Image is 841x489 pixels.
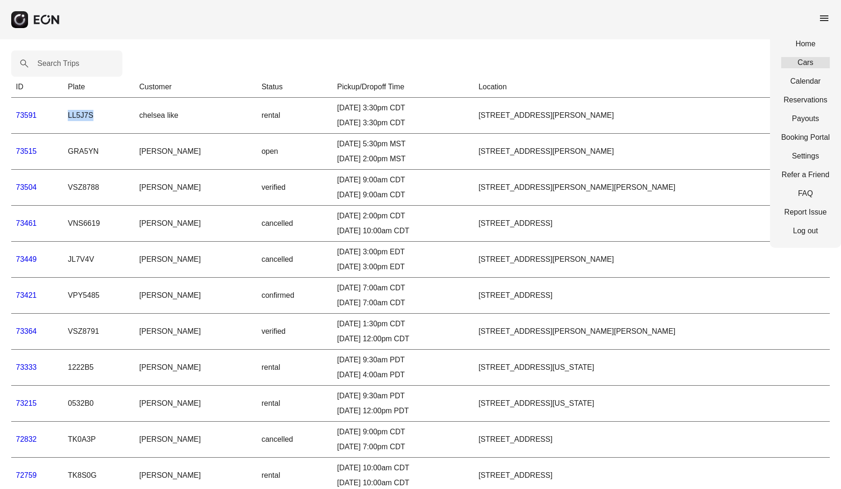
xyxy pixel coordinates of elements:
[474,350,830,386] td: [STREET_ADDRESS][US_STATE]
[474,422,830,458] td: [STREET_ADDRESS]
[257,350,333,386] td: rental
[135,422,257,458] td: [PERSON_NAME]
[135,98,257,134] td: chelsea like
[474,134,830,170] td: [STREET_ADDRESS][PERSON_NAME]
[474,278,830,314] td: [STREET_ADDRESS]
[337,225,470,237] div: [DATE] 10:00am CDT
[135,134,257,170] td: [PERSON_NAME]
[16,147,37,155] a: 73515
[781,57,830,68] a: Cars
[337,354,470,366] div: [DATE] 9:30am PDT
[257,422,333,458] td: cancelled
[16,291,37,299] a: 73421
[474,314,830,350] td: [STREET_ADDRESS][PERSON_NAME][PERSON_NAME]
[37,58,79,69] label: Search Trips
[474,170,830,206] td: [STREET_ADDRESS][PERSON_NAME][PERSON_NAME]
[337,189,470,201] div: [DATE] 9:00am CDT
[63,422,135,458] td: TK0A3P
[337,441,470,453] div: [DATE] 7:00pm CDT
[781,151,830,162] a: Settings
[135,386,257,422] td: [PERSON_NAME]
[63,242,135,278] td: JL7V4V
[819,13,830,24] span: menu
[337,117,470,129] div: [DATE] 3:30pm CDT
[337,261,470,273] div: [DATE] 3:00pm EDT
[474,386,830,422] td: [STREET_ADDRESS][US_STATE]
[16,219,37,227] a: 73461
[781,225,830,237] a: Log out
[257,314,333,350] td: verified
[257,98,333,134] td: rental
[63,98,135,134] td: LL5J7S
[337,210,470,222] div: [DATE] 2:00pm CDT
[135,350,257,386] td: [PERSON_NAME]
[257,206,333,242] td: cancelled
[474,98,830,134] td: [STREET_ADDRESS][PERSON_NAME]
[63,314,135,350] td: VSZ8791
[16,435,37,443] a: 72832
[781,38,830,50] a: Home
[257,134,333,170] td: open
[337,390,470,402] div: [DATE] 9:30am PDT
[257,386,333,422] td: rental
[63,278,135,314] td: VPY5485
[474,77,830,98] th: Location
[257,242,333,278] td: cancelled
[781,94,830,106] a: Reservations
[11,77,63,98] th: ID
[135,77,257,98] th: Customer
[16,183,37,191] a: 73504
[135,242,257,278] td: [PERSON_NAME]
[781,188,830,199] a: FAQ
[63,350,135,386] td: 1222B5
[337,369,470,381] div: [DATE] 4:00am PDT
[63,77,135,98] th: Plate
[337,102,470,114] div: [DATE] 3:30pm CDT
[135,170,257,206] td: [PERSON_NAME]
[337,138,470,150] div: [DATE] 5:30pm MST
[135,278,257,314] td: [PERSON_NAME]
[781,132,830,143] a: Booking Portal
[257,170,333,206] td: verified
[337,333,470,345] div: [DATE] 12:00pm CDT
[257,77,333,98] th: Status
[337,405,470,417] div: [DATE] 12:00pm PDT
[337,153,470,165] div: [DATE] 2:00pm MST
[16,399,37,407] a: 73215
[16,327,37,335] a: 73364
[135,206,257,242] td: [PERSON_NAME]
[337,174,470,186] div: [DATE] 9:00am CDT
[16,471,37,479] a: 72759
[337,246,470,258] div: [DATE] 3:00pm EDT
[135,314,257,350] td: [PERSON_NAME]
[337,318,470,330] div: [DATE] 1:30pm CDT
[337,462,470,474] div: [DATE] 10:00am CDT
[63,386,135,422] td: 0532B0
[16,255,37,263] a: 73449
[333,77,474,98] th: Pickup/Dropoff Time
[63,170,135,206] td: VSZ8788
[781,113,830,124] a: Payouts
[337,297,470,309] div: [DATE] 7:00am CDT
[16,111,37,119] a: 73591
[474,206,830,242] td: [STREET_ADDRESS]
[257,278,333,314] td: confirmed
[63,206,135,242] td: VNS6619
[781,76,830,87] a: Calendar
[781,169,830,180] a: Refer a Friend
[781,207,830,218] a: Report Issue
[63,134,135,170] td: GRA5YN
[16,363,37,371] a: 73333
[474,242,830,278] td: [STREET_ADDRESS][PERSON_NAME]
[337,426,470,438] div: [DATE] 9:00pm CDT
[337,477,470,489] div: [DATE] 10:00am CDT
[337,282,470,294] div: [DATE] 7:00am CDT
